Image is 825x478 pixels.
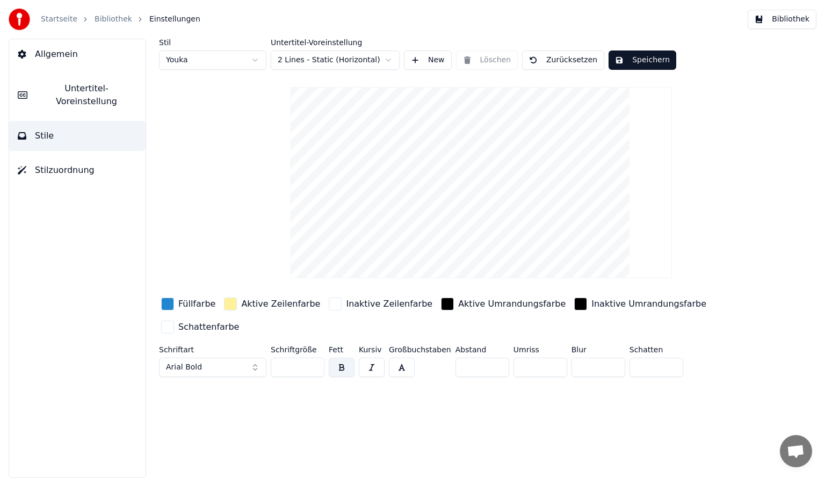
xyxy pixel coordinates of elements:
button: Aktive Zeilenfarbe [222,295,322,313]
label: Schriftgröße [271,346,324,353]
button: Stile [9,121,146,151]
div: Aktive Zeilenfarbe [241,298,320,310]
span: Einstellungen [149,14,200,25]
button: Bibliothek [748,10,816,29]
button: Füllfarbe [159,295,218,313]
label: Abstand [455,346,509,353]
div: Füllfarbe [178,298,215,310]
button: Aktive Umrandungsfarbe [439,295,568,313]
button: Inaktive Zeilenfarbe [327,295,435,313]
label: Blur [571,346,625,353]
div: Aktive Umrandungsfarbe [458,298,566,310]
button: Untertitel-Voreinstellung [9,74,146,117]
button: Schattenfarbe [159,318,241,336]
span: Allgemein [35,48,78,61]
a: Chat öffnen [780,435,812,467]
button: Allgemein [9,39,146,69]
button: Stilzuordnung [9,155,146,185]
img: youka [9,9,30,30]
label: Schatten [629,346,683,353]
label: Großbuchstaben [389,346,451,353]
button: Zurücksetzen [522,50,604,70]
div: Schattenfarbe [178,321,239,334]
button: New [404,50,452,70]
span: Stilzuordnung [35,164,95,177]
a: Startseite [41,14,77,25]
button: Speichern [609,50,676,70]
a: Bibliothek [95,14,132,25]
label: Kursiv [359,346,385,353]
div: Inaktive Umrandungsfarbe [591,298,706,310]
label: Schriftart [159,346,266,353]
button: Inaktive Umrandungsfarbe [572,295,708,313]
span: Untertitel-Voreinstellung [36,82,137,108]
span: Stile [35,129,54,142]
label: Untertitel-Voreinstellung [271,39,400,46]
span: Arial Bold [166,362,202,373]
label: Umriss [513,346,567,353]
label: Fett [329,346,354,353]
nav: breadcrumb [41,14,200,25]
div: Inaktive Zeilenfarbe [346,298,432,310]
label: Stil [159,39,266,46]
